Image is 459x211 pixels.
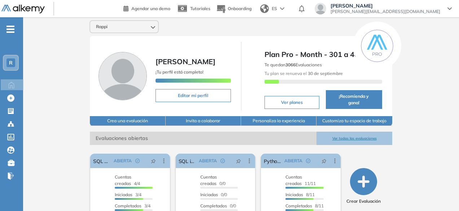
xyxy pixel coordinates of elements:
[199,158,217,164] span: ABIERTA
[306,159,310,163] span: check-circle
[96,24,108,30] span: Rappi
[260,4,269,13] img: world
[115,203,150,208] span: 3/4
[200,174,217,186] span: Cuentas creadas
[135,159,140,163] span: check-circle
[316,116,392,126] button: Customiza tu espacio de trabajo
[285,62,296,67] b: 3066
[285,174,316,186] span: 11/11
[151,158,156,164] span: pushpin
[272,5,277,12] span: ES
[115,174,131,186] span: Cuentas creadas
[145,155,161,167] button: pushpin
[179,154,196,168] a: SQL integrador
[322,158,327,164] span: pushpin
[190,6,210,11] span: Tutoriales
[285,203,312,208] span: Completados
[123,4,170,12] a: Agendar una demo
[231,155,246,167] button: pushpin
[285,174,302,186] span: Cuentas creadas
[331,9,440,14] span: [PERSON_NAME][EMAIL_ADDRESS][DOMAIN_NAME]
[265,62,322,67] span: Te quedan Evaluaciones
[90,132,316,145] span: Evaluaciones abiertas
[285,192,315,197] span: 8/11
[285,192,303,197] span: Iniciadas
[114,158,132,164] span: ABIERTA
[1,5,45,14] img: Logo
[9,60,13,66] span: R
[228,6,252,11] span: Onboarding
[220,159,225,163] span: check-circle
[200,192,218,197] span: Iniciadas
[236,158,241,164] span: pushpin
[346,198,381,205] span: Crear Evaluación
[265,96,319,109] button: Ver planes
[265,71,343,76] span: Tu plan se renueva el
[131,6,170,11] span: Agendar una demo
[280,7,284,10] img: arrow
[99,52,147,100] img: Foto de perfil
[93,154,111,168] a: SQL Growth E&A
[156,57,215,66] span: [PERSON_NAME]
[115,192,141,197] span: 3/4
[331,3,440,9] span: [PERSON_NAME]
[200,192,227,197] span: 0/0
[285,203,324,208] span: 8/11
[156,89,231,102] button: Editar mi perfil
[216,1,252,17] button: Onboarding
[241,116,316,126] button: Personaliza la experiencia
[264,154,281,168] a: Python - Growth
[166,116,241,126] button: Invita a colaborar
[200,174,226,186] span: 0/0
[265,49,382,60] span: Plan Pro - Month - 301 a 400
[316,132,392,145] button: Ver todas las evaluaciones
[307,71,343,76] b: 30 de septiembre
[326,90,382,109] button: ¡Recomienda y gana!
[115,174,140,186] span: 4/4
[316,155,332,167] button: pushpin
[115,192,132,197] span: Iniciadas
[346,168,381,205] button: Crear Evaluación
[200,203,227,208] span: Completados
[6,28,14,30] i: -
[115,203,141,208] span: Completados
[284,158,302,164] span: ABIERTA
[90,116,165,126] button: Crea una evaluación
[156,69,204,75] span: ¡Tu perfil está completo!
[200,203,236,208] span: 0/0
